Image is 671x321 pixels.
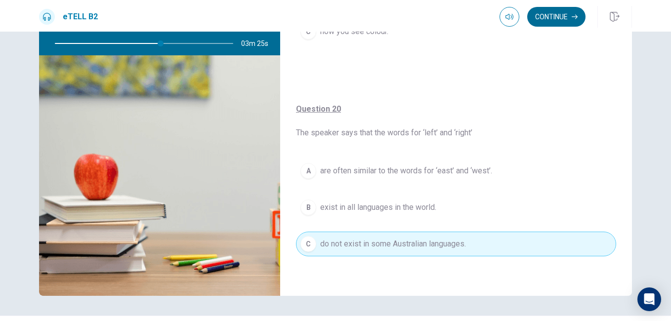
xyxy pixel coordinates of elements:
[320,26,388,38] span: how you see colour.
[320,165,492,177] span: are often similar to the words for ‘east’ and ‘west’.
[241,32,276,55] span: 03m 25s
[296,104,341,114] u: Question 20
[527,7,586,27] button: Continue
[320,238,466,250] span: do not exist in some Australian languages.
[296,195,616,220] button: Bexist in all languages in the world.
[296,159,616,183] button: Aare often similar to the words for ‘east’ and ‘west’.
[300,236,316,252] div: C
[39,55,280,296] img: e-TELL Listening - Part 3
[63,11,98,23] h1: eTELL B2
[300,24,316,40] div: C
[320,201,436,213] span: exist in all languages in the world.
[296,19,616,44] button: Chow you see colour.
[296,232,616,256] button: Cdo not exist in some Australian languages.
[300,200,316,215] div: B
[296,103,616,139] span: The speaker says that the words for ‘left’ and ‘right’
[637,287,661,311] div: Open Intercom Messenger
[300,163,316,179] div: A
